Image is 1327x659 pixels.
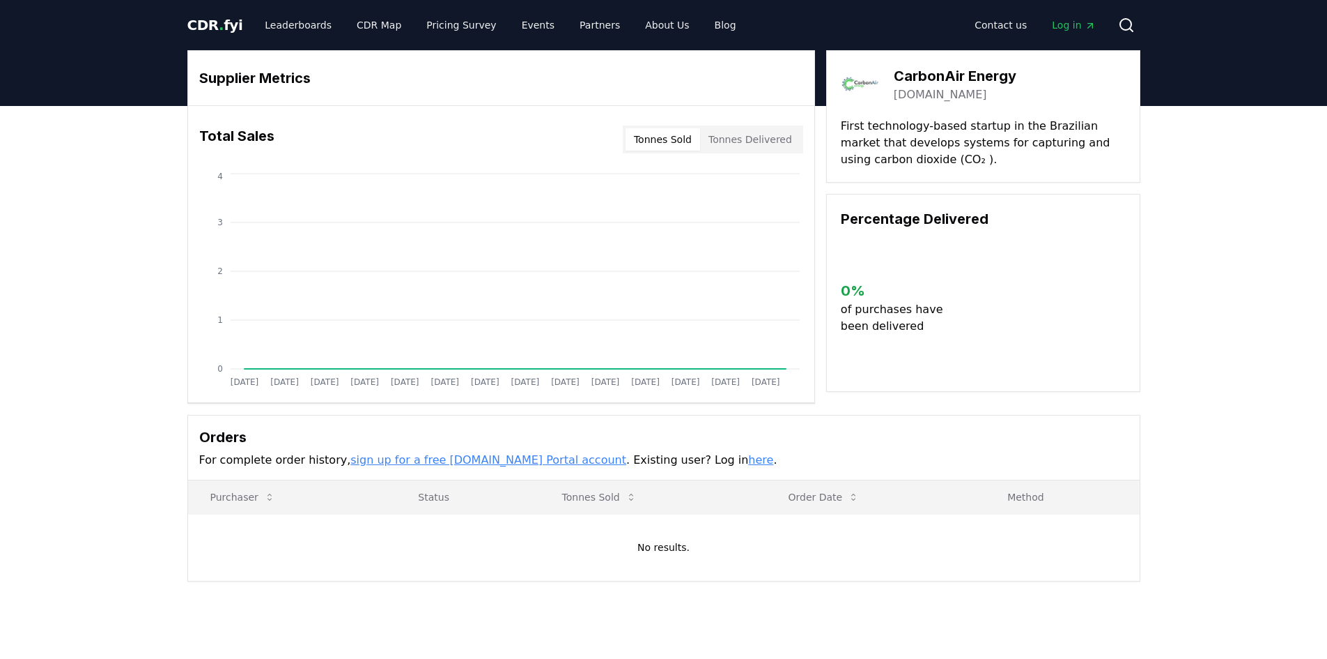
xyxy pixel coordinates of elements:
a: Contact us [963,13,1038,38]
img: CarbonAir Energy-logo [841,65,880,104]
tspan: [DATE] [350,377,379,387]
tspan: [DATE] [751,377,779,387]
tspan: [DATE] [230,377,258,387]
tspan: [DATE] [430,377,459,387]
button: Purchaser [199,483,286,511]
p: For complete order history, . Existing user? Log in . [199,452,1128,469]
button: Tonnes Sold [551,483,648,511]
a: Partners [568,13,631,38]
tspan: 1 [217,315,223,325]
h3: Supplier Metrics [199,68,803,89]
a: Pricing Survey [415,13,507,38]
a: Leaderboards [254,13,343,38]
p: of purchases have been delivered [841,301,954,335]
a: About Us [634,13,700,38]
tspan: [DATE] [671,377,699,387]
td: No results. [188,514,1140,581]
tspan: [DATE] [591,377,619,387]
nav: Main [963,13,1106,38]
h3: Orders [199,427,1128,448]
a: Events [511,13,566,38]
tspan: [DATE] [711,377,740,387]
h3: Percentage Delivered [841,209,1126,229]
h3: 0 % [841,280,954,301]
a: [DOMAIN_NAME] [894,86,987,103]
tspan: [DATE] [310,377,339,387]
tspan: [DATE] [390,377,419,387]
p: First technology-based startup in the Brazilian market that develops systems for capturing and us... [841,118,1126,168]
a: CDR.fyi [187,15,243,35]
tspan: 2 [217,266,223,276]
button: Order Date [777,483,870,511]
p: Status [407,490,528,504]
a: here [748,453,773,467]
a: sign up for a free [DOMAIN_NAME] Portal account [350,453,626,467]
tspan: [DATE] [551,377,580,387]
span: CDR fyi [187,17,243,33]
h3: Total Sales [199,126,274,153]
tspan: [DATE] [270,377,299,387]
a: CDR Map [346,13,412,38]
tspan: [DATE] [511,377,539,387]
p: Method [996,490,1128,504]
span: Log in [1052,18,1095,32]
tspan: 4 [217,172,223,181]
tspan: [DATE] [631,377,660,387]
h3: CarbonAir Energy [894,66,1016,86]
span: . [219,17,224,33]
a: Log in [1041,13,1106,38]
tspan: 0 [217,364,223,374]
a: Blog [704,13,747,38]
tspan: 3 [217,218,223,227]
tspan: [DATE] [471,377,499,387]
button: Tonnes Sold [626,128,700,151]
nav: Main [254,13,747,38]
button: Tonnes Delivered [700,128,800,151]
